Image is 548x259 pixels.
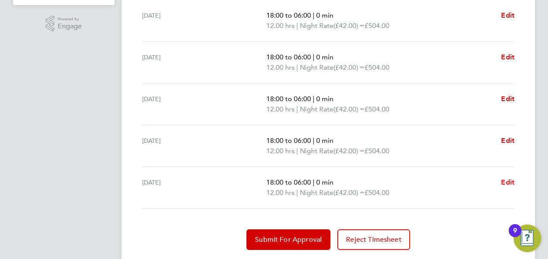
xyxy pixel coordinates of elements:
[300,104,333,114] span: Night Rate
[266,53,311,61] span: 18:00 to 06:00
[364,147,389,155] span: £504.00
[266,105,295,113] span: 12.00 hrs
[142,52,266,73] div: [DATE]
[313,53,314,61] span: |
[313,95,314,103] span: |
[255,235,322,244] span: Submit For Approval
[501,53,514,61] span: Edit
[313,11,314,19] span: |
[501,178,514,186] span: Edit
[300,146,333,156] span: Night Rate
[337,229,410,250] button: Reject Timesheet
[316,178,333,186] span: 0 min
[501,10,514,21] a: Edit
[142,94,266,114] div: [DATE]
[266,147,295,155] span: 12.00 hrs
[58,23,82,30] span: Engage
[313,178,314,186] span: |
[296,105,298,113] span: |
[296,22,298,30] span: |
[142,136,266,156] div: [DATE]
[501,136,514,146] a: Edit
[266,22,295,30] span: 12.00 hrs
[346,235,402,244] span: Reject Timesheet
[333,147,364,155] span: (£42.00) =
[501,136,514,145] span: Edit
[142,10,266,31] div: [DATE]
[296,147,298,155] span: |
[501,177,514,188] a: Edit
[300,62,333,73] span: Night Rate
[266,63,295,71] span: 12.00 hrs
[364,188,389,197] span: £504.00
[300,21,333,31] span: Night Rate
[300,188,333,198] span: Night Rate
[501,11,514,19] span: Edit
[364,22,389,30] span: £504.00
[266,95,311,103] span: 18:00 to 06:00
[364,105,389,113] span: £504.00
[316,11,333,19] span: 0 min
[296,188,298,197] span: |
[333,188,364,197] span: (£42.00) =
[266,178,311,186] span: 18:00 to 06:00
[266,11,311,19] span: 18:00 to 06:00
[333,63,364,71] span: (£42.00) =
[46,15,82,32] a: Powered byEngage
[246,229,330,250] button: Submit For Approval
[333,105,364,113] span: (£42.00) =
[513,231,517,242] div: 9
[266,136,311,145] span: 18:00 to 06:00
[313,136,314,145] span: |
[501,94,514,104] a: Edit
[296,63,298,71] span: |
[266,188,295,197] span: 12.00 hrs
[514,225,541,252] button: Open Resource Center, 9 new notifications
[364,63,389,71] span: £504.00
[316,53,333,61] span: 0 min
[316,136,333,145] span: 0 min
[333,22,364,30] span: (£42.00) =
[501,95,514,103] span: Edit
[142,177,266,198] div: [DATE]
[501,52,514,62] a: Edit
[316,95,333,103] span: 0 min
[58,15,82,23] span: Powered by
